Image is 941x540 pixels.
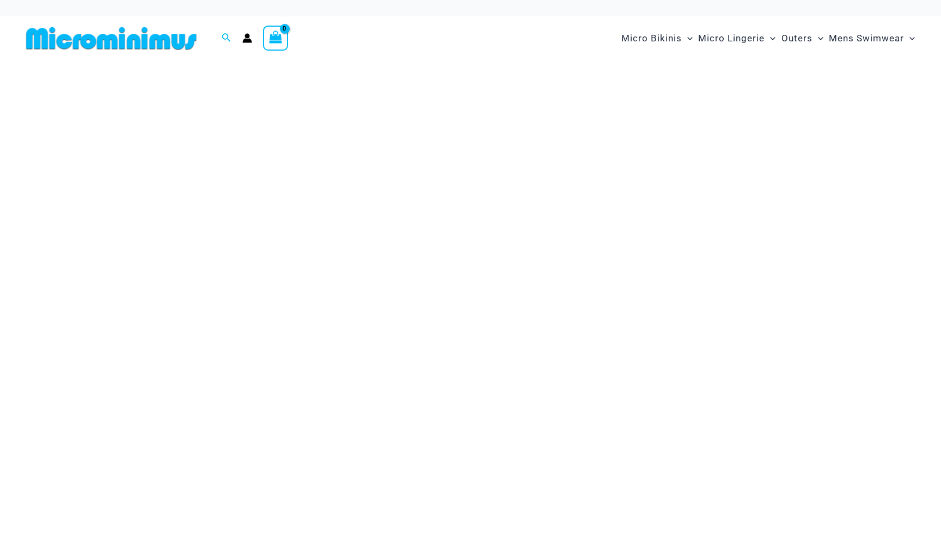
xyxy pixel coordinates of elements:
[698,24,765,52] span: Micro Lingerie
[22,26,201,51] img: MM SHOP LOGO FLAT
[904,24,915,52] span: Menu Toggle
[695,22,778,55] a: Micro LingerieMenu ToggleMenu Toggle
[781,24,812,52] span: Outers
[826,22,918,55] a: Mens SwimwearMenu ToggleMenu Toggle
[222,32,231,45] a: Search icon link
[242,33,252,43] a: Account icon link
[779,22,826,55] a: OutersMenu ToggleMenu Toggle
[621,24,682,52] span: Micro Bikinis
[829,24,904,52] span: Mens Swimwear
[765,24,775,52] span: Menu Toggle
[263,26,288,51] a: View Shopping Cart, empty
[812,24,823,52] span: Menu Toggle
[617,20,919,57] nav: Site Navigation
[682,24,693,52] span: Menu Toggle
[619,22,695,55] a: Micro BikinisMenu ToggleMenu Toggle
